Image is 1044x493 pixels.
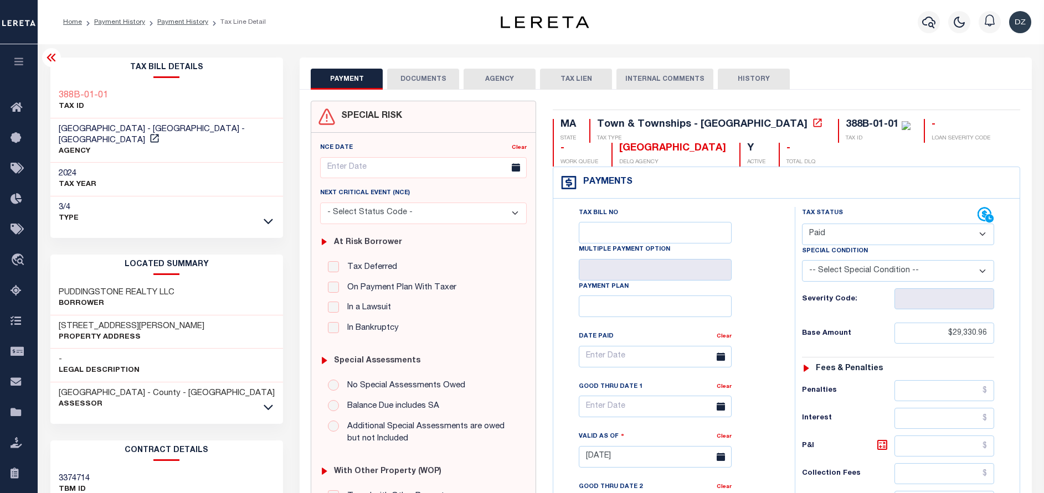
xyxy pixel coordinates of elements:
[597,120,808,129] div: Town & Townships - [GEOGRAPHIC_DATA]
[59,298,174,309] p: Borrower
[747,158,765,167] p: ACTIVE
[387,69,459,90] button: DOCUMENTS
[932,119,990,131] div: -
[932,134,990,143] p: LOAN SEVERITY CODE
[1009,11,1031,33] img: svg+xml;base64,PHN2ZyB4bWxucz0iaHR0cDovL3d3dy53My5vcmcvMjAwMC9zdmciIHBvaW50ZXItZXZlbnRzPSJub25lIi...
[59,287,174,298] h3: PUDDINGSTONE REALTY LLC
[63,19,82,25] a: Home
[512,145,527,151] a: Clear
[342,282,456,294] label: On Payment Plan With Taxer
[59,321,204,332] h3: [STREET_ADDRESS][PERSON_NAME]
[619,143,726,155] div: [GEOGRAPHIC_DATA]
[579,396,732,417] input: Enter Date
[802,438,894,454] h6: P&I
[59,146,275,157] p: AGENCY
[579,346,732,367] input: Enter Date
[579,482,642,492] label: Good Thru Date 2
[802,386,894,395] h6: Penalties
[579,282,629,292] label: Payment Plan
[579,382,642,392] label: Good Thru Date 1
[59,354,140,365] h3: -
[802,295,894,304] h6: Severity Code:
[802,414,894,423] h6: Interest
[894,435,994,456] input: $
[578,177,632,188] h4: Payments
[579,245,670,255] label: Multiple Payment Option
[334,238,402,247] h6: At Risk Borrower
[50,58,284,78] h2: Tax Bill Details
[59,388,275,399] h3: [GEOGRAPHIC_DATA] - County - [GEOGRAPHIC_DATA]
[802,469,894,478] h6: Collection Fees
[342,380,465,392] label: No Special Assessments Owed
[560,143,598,155] div: -
[311,69,383,90] button: PAYMENT
[59,365,140,376] p: Legal Description
[342,322,399,335] label: In Bankruptcy
[342,400,439,413] label: Balance Due includes SA
[336,111,402,122] h4: SPECIAL RISK
[59,399,275,410] p: Assessor
[334,356,420,366] h6: Special Assessments
[59,125,245,144] span: [GEOGRAPHIC_DATA] - [GEOGRAPHIC_DATA] - [GEOGRAPHIC_DATA]
[560,134,576,143] p: STATE
[59,168,96,179] h3: 2024
[579,332,614,341] label: Date Paid
[816,364,883,373] h6: Fees & Penalties
[747,143,765,155] div: Y
[50,440,284,461] h2: CONTRACT details
[50,255,284,275] h2: LOCATED SUMMARY
[718,69,790,90] button: HISTORY
[334,467,441,476] h6: with Other Property (WOP)
[717,384,732,390] a: Clear
[616,69,713,90] button: INTERNAL COMMENTS
[560,119,576,131] div: MA
[846,134,911,143] p: TAX ID
[157,19,208,25] a: Payment History
[11,253,28,268] i: travel_explore
[894,408,994,429] input: $
[501,16,589,28] img: logo-dark.svg
[59,473,90,484] h3: 3374714
[320,189,410,198] label: Next Critical Event (NCE)
[342,302,391,314] label: In a Lawsuit
[464,69,536,90] button: AGENCY
[540,69,612,90] button: TAX LIEN
[59,90,108,101] a: 388B-01-01
[894,463,994,484] input: $
[619,158,726,167] p: DELQ AGENCY
[59,332,204,343] p: Property Address
[717,434,732,439] a: Clear
[802,247,868,256] label: Special Condition
[894,323,994,344] input: $
[320,157,527,179] input: Enter Date
[208,17,266,27] li: Tax Line Detail
[786,158,815,167] p: TOTAL DLQ
[597,134,825,143] p: TAX TYPE
[802,209,843,218] label: Tax Status
[59,179,96,190] p: TAX YEAR
[579,209,618,218] label: Tax Bill No
[59,213,79,224] p: Type
[717,484,732,490] a: Clear
[342,261,397,274] label: Tax Deferred
[894,380,994,401] input: $
[94,19,145,25] a: Payment History
[59,202,79,213] h3: 3/4
[902,121,911,130] img: check-icon-green.svg
[717,334,732,339] a: Clear
[342,421,519,445] label: Additional Special Assessments are owed but not Included
[579,446,732,468] input: Enter Date
[786,143,815,155] div: -
[846,120,899,129] div: 388B-01-01
[802,329,894,338] h6: Base Amount
[579,431,624,442] label: Valid as Of
[560,158,598,167] p: WORK QUEUE
[59,101,108,112] p: TAX ID
[320,143,353,153] label: NCE Date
